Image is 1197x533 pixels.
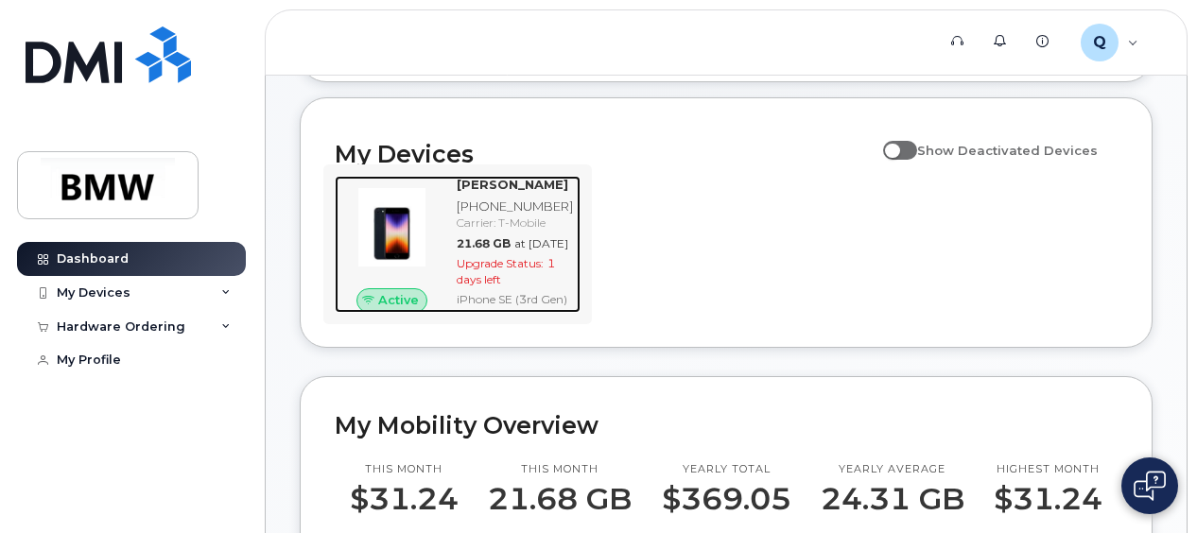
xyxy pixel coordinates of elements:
[457,256,555,286] span: 1 days left
[1093,31,1106,54] span: Q
[821,462,964,477] p: Yearly average
[1067,24,1152,61] div: QT75126
[994,482,1102,516] p: $31.24
[335,411,1118,439] h2: My Mobility Overview
[514,236,568,250] span: at [DATE]
[488,462,632,477] p: This month
[917,143,1098,158] span: Show Deactivated Devices
[662,482,791,516] p: $369.05
[1134,471,1166,501] img: Open chat
[994,462,1102,477] p: Highest month
[350,482,459,516] p: $31.24
[883,132,898,147] input: Show Deactivated Devices
[457,198,573,215] div: [PHONE_NUMBER]
[350,462,459,477] p: This month
[378,291,419,309] span: Active
[335,140,874,168] h2: My Devices
[350,185,434,269] img: image20231002-3703462-1angbar.jpeg
[488,482,632,516] p: 21.68 GB
[457,215,573,231] div: Carrier: T-Mobile
[662,462,791,477] p: Yearly total
[457,177,568,192] strong: [PERSON_NAME]
[457,236,511,250] span: 21.68 GB
[457,291,573,307] div: iPhone SE (3rd Gen)
[335,176,581,313] a: Active[PERSON_NAME][PHONE_NUMBER]Carrier: T-Mobile21.68 GBat [DATE]Upgrade Status:1 days leftiPho...
[457,256,544,270] span: Upgrade Status:
[821,482,964,516] p: 24.31 GB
